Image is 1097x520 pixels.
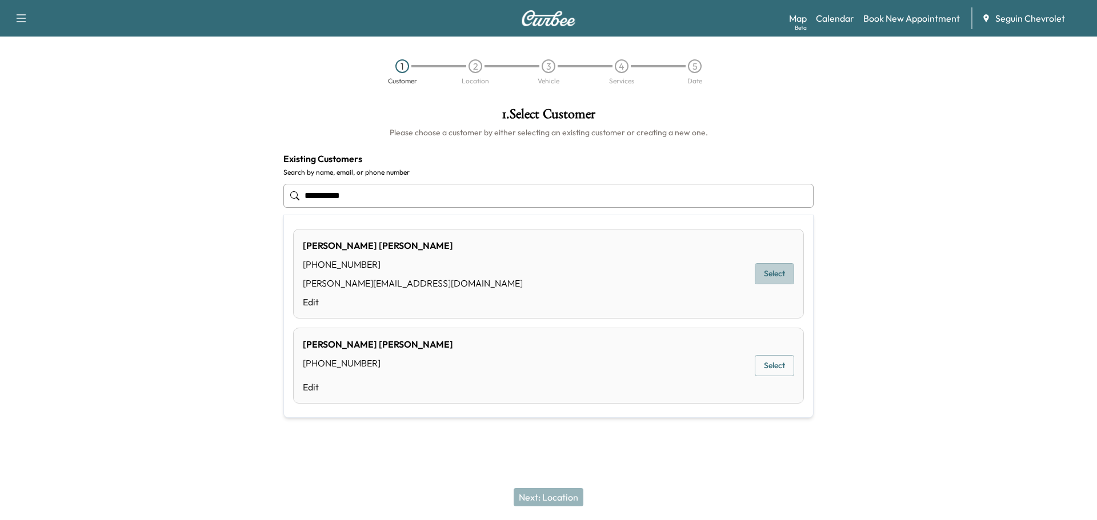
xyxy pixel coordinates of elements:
a: Edit [303,295,523,309]
div: Services [609,78,634,84]
a: Calendar [816,11,854,25]
div: [PERSON_NAME] [PERSON_NAME] [303,239,523,252]
a: MapBeta [789,11,807,25]
div: 1 [395,59,409,73]
a: Book New Appointment [863,11,960,25]
div: [PERSON_NAME] [PERSON_NAME] [303,337,453,351]
div: 4 [615,59,628,73]
div: 5 [688,59,702,73]
div: 3 [542,59,555,73]
button: Select [755,263,794,284]
a: Edit [303,380,453,394]
div: Vehicle [538,78,559,84]
label: Search by name, email, or phone number [283,168,814,177]
div: [PHONE_NUMBER] [303,257,523,271]
div: [PHONE_NUMBER] [303,356,453,370]
div: Beta [795,23,807,32]
div: Customer [388,78,417,84]
h6: Please choose a customer by either selecting an existing customer or creating a new one. [283,127,814,138]
div: Date [687,78,702,84]
button: Select [755,355,794,376]
img: Curbee Logo [521,10,576,26]
div: [PERSON_NAME][EMAIL_ADDRESS][DOMAIN_NAME] [303,276,523,290]
span: Seguin Chevrolet [995,11,1065,25]
div: Location [462,78,489,84]
h1: 1 . Select Customer [283,107,814,127]
div: 2 [469,59,482,73]
h4: Existing Customers [283,152,814,166]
